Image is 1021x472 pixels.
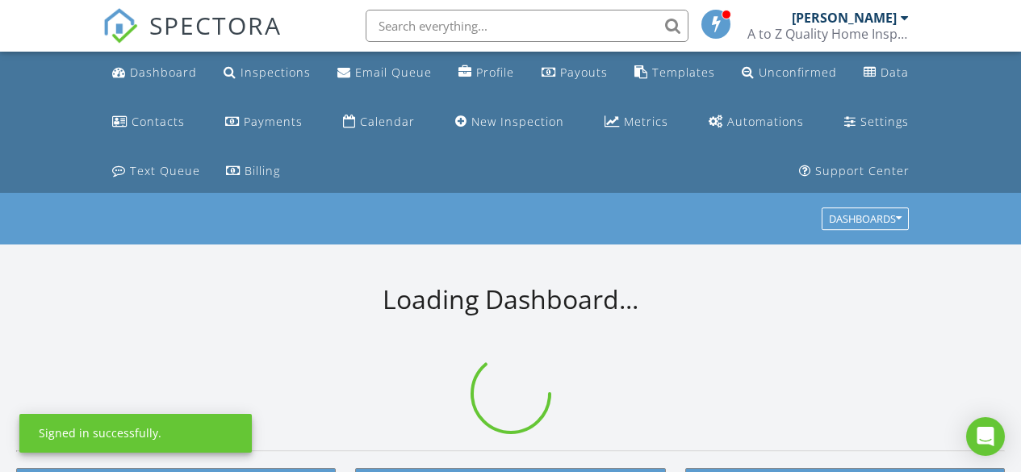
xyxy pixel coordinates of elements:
[106,107,191,137] a: Contacts
[702,107,810,137] a: Automations (Basic)
[822,208,909,231] button: Dashboards
[815,163,910,178] div: Support Center
[149,8,282,42] span: SPECTORA
[829,214,902,225] div: Dashboards
[747,26,909,42] div: A to Z Quality Home Inspections
[103,22,282,56] a: SPECTORA
[39,425,161,441] div: Signed in successfully.
[241,65,311,80] div: Inspections
[471,114,564,129] div: New Inspection
[857,58,915,88] a: Data
[132,114,185,129] div: Contacts
[793,157,916,186] a: Support Center
[652,65,715,80] div: Templates
[449,107,571,137] a: New Inspection
[220,157,287,186] a: Billing
[355,65,432,80] div: Email Queue
[881,65,909,80] div: Data
[860,114,909,129] div: Settings
[560,65,608,80] div: Payouts
[598,107,675,137] a: Metrics
[130,163,200,178] div: Text Queue
[244,114,303,129] div: Payments
[535,58,614,88] a: Payouts
[628,58,722,88] a: Templates
[245,163,280,178] div: Billing
[624,114,668,129] div: Metrics
[966,417,1005,456] div: Open Intercom Messenger
[452,58,521,88] a: Company Profile
[106,58,203,88] a: Dashboard
[331,58,438,88] a: Email Queue
[106,157,207,186] a: Text Queue
[130,65,197,80] div: Dashboard
[366,10,688,42] input: Search everything...
[219,107,309,137] a: Payments
[217,58,317,88] a: Inspections
[476,65,514,80] div: Profile
[337,107,421,137] a: Calendar
[103,8,138,44] img: The Best Home Inspection Software - Spectora
[792,10,897,26] div: [PERSON_NAME]
[759,65,837,80] div: Unconfirmed
[360,114,415,129] div: Calendar
[838,107,915,137] a: Settings
[735,58,843,88] a: Unconfirmed
[727,114,804,129] div: Automations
